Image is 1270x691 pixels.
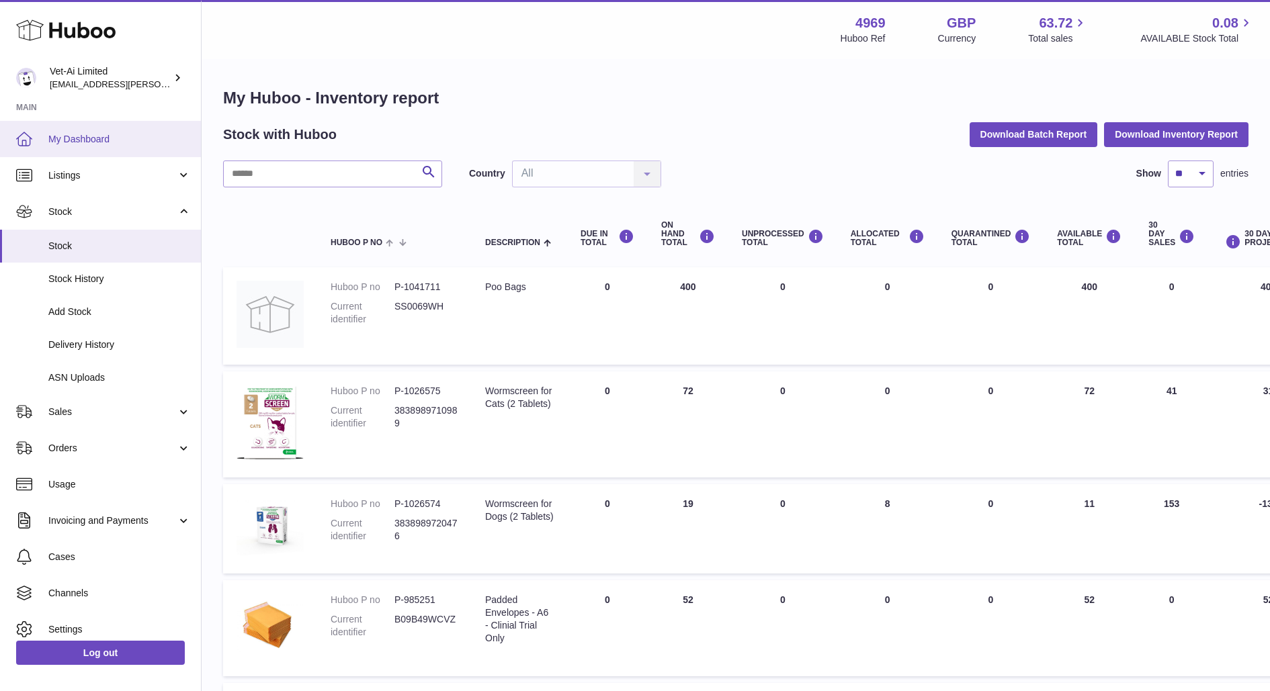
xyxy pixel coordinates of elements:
td: 8 [837,484,938,573]
td: 153 [1135,484,1208,573]
button: Download Batch Report [970,122,1098,146]
td: 72 [1044,371,1135,477]
span: 0 [988,594,994,605]
span: 0 [988,281,994,292]
span: Cases [48,551,191,563]
td: 0 [567,484,648,573]
span: Sales [48,406,177,418]
img: product image [237,498,304,557]
dd: P-1026574 [394,498,458,510]
dd: B09B49WCVZ [394,613,458,639]
td: 0 [837,267,938,365]
a: 0.08 AVAILABLE Stock Total [1140,14,1254,45]
div: ON HAND Total [661,221,715,248]
a: Log out [16,641,185,665]
img: abbey.fraser-roe@vet-ai.com [16,68,36,88]
td: 0 [1135,267,1208,365]
span: Description [485,238,540,247]
td: 0 [837,580,938,676]
dt: Current identifier [331,300,394,326]
span: My Dashboard [48,133,191,146]
div: Vet-Ai Limited [50,65,171,91]
dd: 3838989710989 [394,404,458,430]
dt: Current identifier [331,613,394,639]
dd: 3838989720476 [394,517,458,543]
span: entries [1220,167,1248,180]
td: 0 [728,580,837,676]
td: 0 [728,371,837,477]
dd: P-1026575 [394,385,458,398]
button: Download Inventory Report [1104,122,1248,146]
td: 400 [1044,267,1135,365]
td: 41 [1135,371,1208,477]
span: Listings [48,169,177,182]
a: 63.72 Total sales [1028,14,1088,45]
div: Wormscreen for Cats (2 Tablets) [485,385,554,410]
td: 11 [1044,484,1135,573]
img: product image [237,594,304,659]
td: 0 [728,267,837,365]
dd: SS0069WH [394,300,458,326]
div: AVAILABLE Total [1057,229,1121,247]
td: 0 [728,484,837,573]
td: 0 [1135,580,1208,676]
h1: My Huboo - Inventory report [223,87,1248,109]
dd: P-985251 [394,594,458,606]
dt: Huboo P no [331,498,394,510]
span: AVAILABLE Stock Total [1140,32,1254,45]
div: Currency [938,32,976,45]
td: 400 [648,267,728,365]
td: 72 [648,371,728,477]
dt: Huboo P no [331,594,394,606]
td: 52 [648,580,728,676]
td: 52 [1044,580,1135,676]
span: Orders [48,442,177,455]
div: Padded Envelopes - A6 - Clinial Trial Only [485,594,554,645]
dt: Current identifier [331,517,394,543]
span: Total sales [1028,32,1088,45]
dt: Huboo P no [331,281,394,293]
span: Add Stock [48,306,191,318]
dt: Current identifier [331,404,394,430]
span: Stock [48,205,177,218]
img: product image [237,281,304,348]
span: 63.72 [1039,14,1072,32]
div: DUE IN TOTAL [581,229,634,247]
span: Huboo P no [331,238,382,247]
div: Wormscreen for Dogs (2 Tablets) [485,498,554,523]
td: 0 [567,371,648,477]
span: Stock History [48,273,191,285]
span: 0 [988,498,994,509]
div: ALLOCATED Total [851,229,925,247]
span: ASN Uploads [48,371,191,384]
span: Channels [48,587,191,600]
span: Delivery History [48,338,191,351]
label: Country [469,167,505,180]
div: QUARANTINED Total [951,229,1031,247]
span: 0 [988,385,994,396]
td: 19 [648,484,728,573]
h2: Stock with Huboo [223,126,337,144]
dt: Huboo P no [331,385,394,398]
td: 0 [567,267,648,365]
div: UNPROCESSED Total [742,229,824,247]
span: Invoicing and Payments [48,514,177,527]
strong: GBP [947,14,976,32]
span: Usage [48,478,191,491]
td: 0 [567,580,648,676]
label: Show [1136,167,1161,180]
strong: 4969 [855,14,886,32]
div: Huboo Ref [841,32,886,45]
div: Poo Bags [485,281,554,293]
span: Settings [48,623,191,636]
img: product image [237,385,304,461]
span: 0.08 [1212,14,1238,32]
span: Stock [48,240,191,252]
td: 0 [837,371,938,477]
span: [EMAIL_ADDRESS][PERSON_NAME][DOMAIN_NAME] [50,79,269,89]
dd: P-1041711 [394,281,458,293]
div: 30 DAY SALES [1148,221,1195,248]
